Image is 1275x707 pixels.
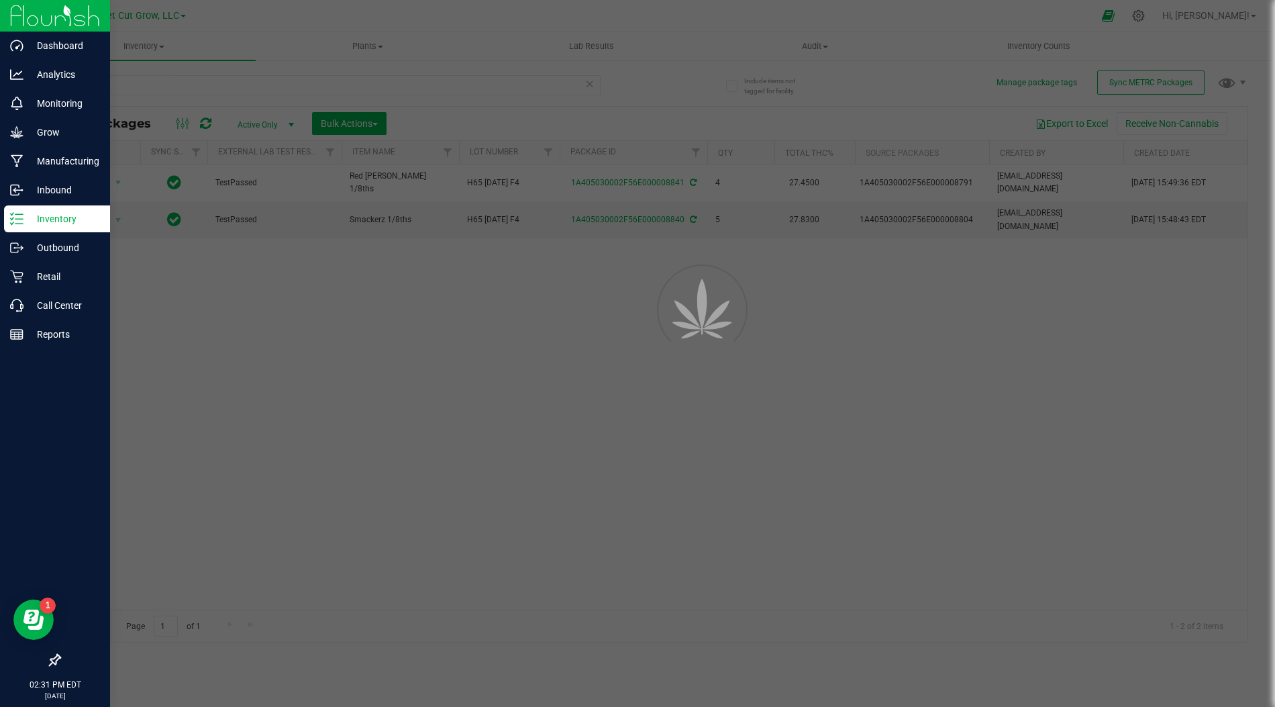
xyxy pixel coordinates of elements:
[10,183,23,197] inline-svg: Inbound
[23,95,104,111] p: Monitoring
[10,328,23,341] inline-svg: Reports
[10,212,23,226] inline-svg: Inventory
[23,269,104,285] p: Retail
[23,38,104,54] p: Dashboard
[23,326,104,342] p: Reports
[6,679,104,691] p: 02:31 PM EDT
[10,39,23,52] inline-svg: Dashboard
[10,97,23,110] inline-svg: Monitoring
[10,299,23,312] inline-svg: Call Center
[6,691,104,701] p: [DATE]
[23,240,104,256] p: Outbound
[40,598,56,614] iframe: Resource center unread badge
[23,182,104,198] p: Inbound
[10,241,23,254] inline-svg: Outbound
[10,154,23,168] inline-svg: Manufacturing
[23,297,104,314] p: Call Center
[23,211,104,227] p: Inventory
[23,124,104,140] p: Grow
[13,600,54,640] iframe: Resource center
[23,66,104,83] p: Analytics
[10,68,23,81] inline-svg: Analytics
[23,153,104,169] p: Manufacturing
[10,270,23,283] inline-svg: Retail
[10,126,23,139] inline-svg: Grow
